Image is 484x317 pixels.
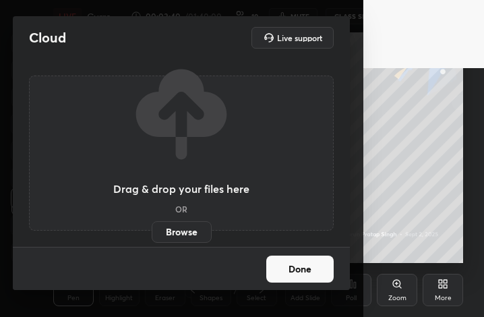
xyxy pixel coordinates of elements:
[388,295,406,301] div: Zoom
[277,34,322,42] h5: Live support
[29,29,66,47] h2: Cloud
[113,183,249,194] h3: Drag & drop your files here
[175,205,187,213] h5: OR
[435,295,452,301] div: More
[266,256,334,283] button: Done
